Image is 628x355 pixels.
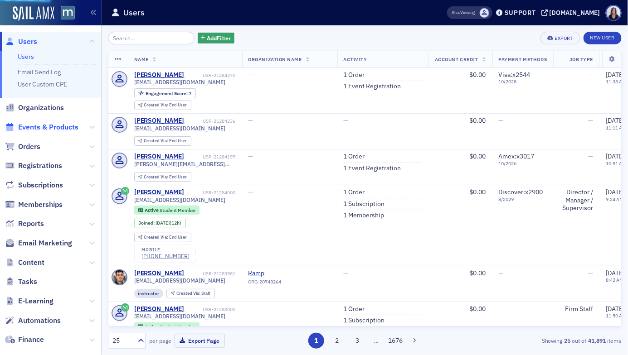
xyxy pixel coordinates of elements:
span: — [248,305,253,313]
span: Add Filter [207,34,231,42]
a: Active Student Member [138,324,195,330]
span: Organizations [18,103,64,113]
div: Created Via: End User [134,233,191,242]
div: 7 [146,91,191,96]
img: SailAMX [13,6,54,21]
span: $0.00 [470,269,486,277]
a: Users [5,37,37,47]
h1: Users [123,7,145,18]
span: Automations [18,316,61,326]
span: Registrations [18,161,62,171]
span: [DATE] [606,188,624,196]
input: Search… [108,32,195,44]
div: Staff [176,291,211,296]
span: — [248,71,253,79]
span: 10 / 2028 [499,79,547,85]
span: [PERSON_NAME][EMAIL_ADDRESS][PERSON_NAME][DOMAIN_NAME] [134,161,236,168]
div: End User [144,139,187,144]
span: Active [145,207,160,213]
button: AddFilter [198,33,235,44]
span: Users [18,37,37,47]
time: 9:24 AM [606,196,623,202]
div: USR-21284270 [186,72,236,78]
span: Viewing [452,10,475,16]
a: Active Student Member [138,207,195,213]
a: 1 Order [344,71,365,79]
a: [PERSON_NAME] [134,269,185,278]
a: 1 Subscription [344,200,385,208]
div: Joined: 2025-08-25 00:00:00 [134,218,186,228]
span: Email Marketing [18,238,72,248]
button: 1 [308,333,324,349]
span: $0.00 [470,305,486,313]
a: 1 Order [344,188,365,197]
a: [PERSON_NAME] [134,153,185,161]
span: Created Via : [144,234,169,240]
span: [DATE] [156,220,170,226]
span: Created Via : [176,290,202,296]
a: 1 Membership [344,211,385,220]
div: End User [144,175,187,180]
span: Active [145,324,160,330]
a: New User [584,32,622,44]
span: — [344,116,349,125]
span: $0.00 [470,188,486,196]
div: [PERSON_NAME] [134,188,185,197]
div: Export [555,36,574,41]
span: — [248,188,253,196]
a: Automations [5,316,61,326]
img: SailAMX [61,6,75,20]
div: Showing out of items [457,336,622,345]
span: Created Via : [144,174,169,180]
a: 1 Order [344,153,365,161]
span: Account Credit [435,56,478,62]
time: 8:42 AM [606,277,623,283]
span: [DATE] [606,116,624,125]
span: Activity [344,56,367,62]
a: [PERSON_NAME] [134,305,185,313]
span: $0.00 [470,116,486,125]
span: Subscriptions [18,180,63,190]
span: [EMAIL_ADDRESS][DOMAIN_NAME] [134,313,226,320]
div: USR-21283981 [186,271,236,277]
span: Student Member [160,207,196,213]
div: Active: Active: Student Member [134,322,200,331]
button: Export Page [175,334,225,348]
a: 1 Subscription [344,317,385,325]
time: 11:11 AM [606,125,626,131]
button: [DOMAIN_NAME] [541,10,604,16]
span: Engagement Score : [146,90,189,96]
span: Payment Methods [499,56,547,62]
span: — [499,269,504,277]
a: [PHONE_NUMBER] [141,253,190,259]
span: Finance [18,335,44,345]
a: Users [18,53,34,61]
span: Profile [606,5,622,21]
span: Student Member [160,324,196,330]
span: — [588,71,593,79]
div: Created Via: Staff [166,289,215,298]
span: — [499,116,504,125]
span: Name [134,56,149,62]
a: Memberships [5,200,63,210]
span: $0.00 [470,152,486,160]
span: Visa : x2544 [499,71,531,79]
div: Created Via: End User [134,101,191,110]
span: Created Via : [144,102,169,108]
a: 1 Event Registration [344,164,401,173]
span: — [588,116,593,125]
span: — [248,116,253,125]
button: 3 [350,333,365,349]
span: Amex : x3017 [499,152,535,160]
div: (12h) [156,220,181,226]
a: E-Learning [5,296,54,306]
a: Subscriptions [5,180,63,190]
a: View Homepage [54,6,75,21]
a: User Custom CPE [18,80,67,88]
a: Content [5,258,44,268]
span: — [588,152,593,160]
